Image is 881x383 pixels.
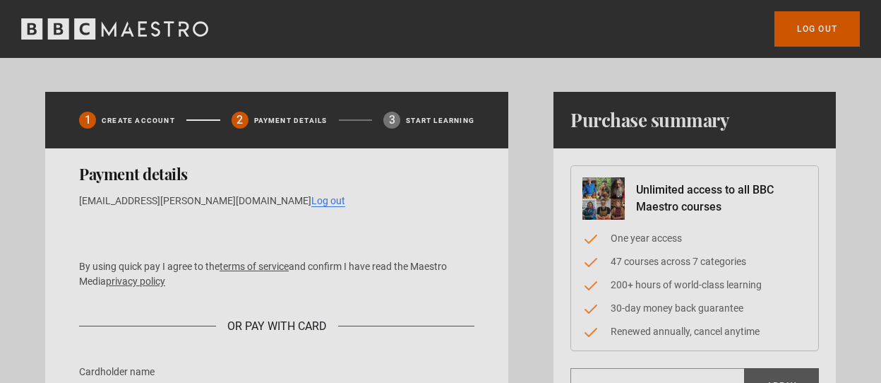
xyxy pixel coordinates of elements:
[106,276,165,287] a: privacy policy
[774,11,860,47] a: Log out
[79,112,96,129] div: 1
[582,324,807,339] li: Renewed annually, cancel anytime
[254,115,328,126] p: Payment details
[582,278,807,293] li: 200+ hours of world-class learning
[79,165,474,182] h2: Payment details
[220,261,289,272] a: terms of service
[232,112,248,129] div: 2
[311,195,345,207] a: Log out
[582,231,807,246] li: One year access
[102,115,175,126] p: Create Account
[582,254,807,269] li: 47 courses across 7 categories
[383,112,400,129] div: 3
[79,194,474,208] p: [EMAIL_ADDRESS][PERSON_NAME][DOMAIN_NAME]
[636,182,807,216] p: Unlimited access to all BBC Maestro courses
[21,18,208,40] svg: BBC Maestro
[79,259,474,289] p: By using quick pay I agree to the and confirm I have read the Maestro Media
[570,109,729,131] h1: Purchase summary
[216,318,338,335] div: Or Pay With Card
[79,364,155,381] label: Cardholder name
[406,115,474,126] p: Start learning
[79,220,474,248] iframe: Secure payment button frame
[582,301,807,316] li: 30-day money back guarantee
